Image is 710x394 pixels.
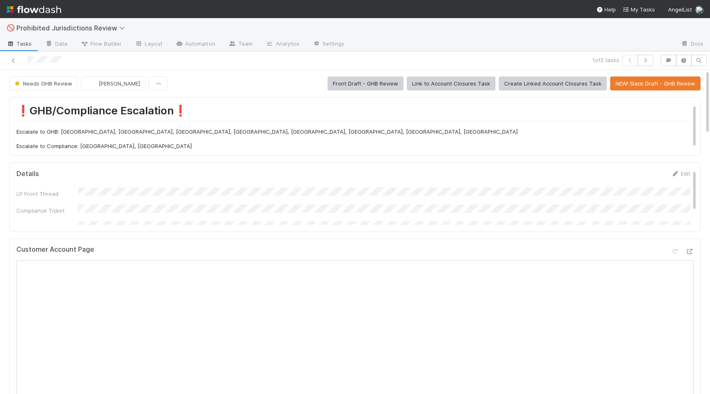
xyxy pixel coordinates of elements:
[99,80,140,87] span: [PERSON_NAME]
[622,6,655,13] span: My Tasks
[16,223,78,232] div: Banking Front Thread
[13,80,72,87] span: Needs GHB Review
[81,76,145,90] button: [PERSON_NAME]
[596,5,616,14] div: Help
[327,76,403,90] button: Front Draft - GHB Review
[610,76,701,90] button: NEW! Slack Draft - GHB Review
[668,6,692,13] span: AngelList
[169,38,222,51] a: Automation
[306,38,351,51] a: Settings
[7,2,61,16] img: logo-inverted-e16ddd16eac7371096b0.svg
[16,24,129,32] span: Prohibited Jurisdictions Review
[16,246,94,254] h5: Customer Account Page
[671,170,690,177] a: Edit
[16,142,690,151] p: Escalate to Compliance: [GEOGRAPHIC_DATA], [GEOGRAPHIC_DATA]
[16,206,78,215] div: Compliance Ticket
[39,38,74,51] a: Data
[16,104,690,121] h1: ❗GHB/Compliance Escalation❗
[499,76,607,90] button: Create Linked Account Closures Task
[592,56,619,64] span: 1 of 2 tasks
[7,24,15,31] span: 🚫
[16,170,39,178] h5: Details
[16,190,78,198] div: LP Front Thread
[7,39,32,48] span: Tasks
[222,38,259,51] a: Team
[407,76,496,90] button: Link to Account Closures Task
[622,5,655,14] a: My Tasks
[9,76,78,90] button: Needs GHB Review
[128,38,169,51] a: Layout
[695,6,703,14] img: avatar_ec94f6e9-05c5-4d36-a6c8-d0cea77c3c29.png
[88,79,96,88] img: avatar_ec94f6e9-05c5-4d36-a6c8-d0cea77c3c29.png
[259,38,306,51] a: Analytics
[674,38,710,51] a: Docs
[16,128,690,136] p: Escalate to GHB: [GEOGRAPHIC_DATA], [GEOGRAPHIC_DATA], [GEOGRAPHIC_DATA], [GEOGRAPHIC_DATA], [GEO...
[81,39,122,48] span: Flow Builder
[74,38,128,51] a: Flow Builder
